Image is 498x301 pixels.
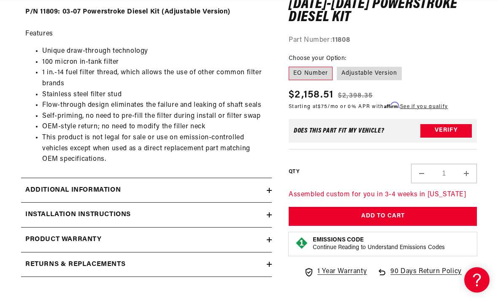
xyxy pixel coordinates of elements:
p: Features [25,7,268,39]
summary: Additional information [21,178,272,203]
a: 90 Days Return Policy [377,266,462,286]
strong: P/N 11809: 03-07 Powerstroke Diesel Kit (Adjustable Version) [25,8,230,15]
p: Assembled custom for you in 3-4 weeks in [US_STATE] [289,189,477,200]
strong: 11808 [332,36,350,43]
h2: Installation Instructions [25,209,131,220]
label: EO Number [289,67,333,80]
li: Self-priming, no need to pre-fill the filter during install or filter swap [42,111,268,122]
a: See if you qualify - Learn more about Affirm Financing (opens in modal) [400,104,448,109]
div: Part Number: [289,35,477,46]
label: QTY [289,168,299,176]
span: $75 [318,104,327,109]
span: 90 Days Return Policy [390,266,462,286]
li: Flow-through design eliminates the failure and leaking of shaft seals [42,100,268,111]
span: 1 Year Warranty [317,266,367,277]
li: Stainless steel filter stud [42,89,268,100]
h2: Returns & replacements [25,259,125,270]
button: Emissions CodeContinue Reading to Understand Emissions Codes [313,236,445,252]
a: 1 Year Warranty [304,266,367,277]
li: 100 micron in-tank filter [42,57,268,68]
s: $2,398.35 [338,91,373,101]
div: Does This part fit My vehicle? [294,127,384,134]
li: 1 in.-14 fuel filter thread, which allows the use of other common filter brands [42,68,268,89]
strong: Emissions Code [313,237,364,243]
p: Continue Reading to Understand Emissions Codes [313,244,445,252]
summary: Installation Instructions [21,203,272,227]
legend: Choose your Option: [289,54,347,63]
h2: Additional information [25,185,121,196]
label: Adjustable Version [337,67,402,80]
li: Unique draw-through technology [42,46,268,57]
h2: Product warranty [25,234,102,245]
summary: Product warranty [21,228,272,252]
li: OEM-style return; no need to modify the filler neck [42,122,268,133]
button: Add to Cart [289,207,477,226]
button: Verify [420,124,472,137]
summary: Returns & replacements [21,252,272,277]
img: Emissions code [295,236,309,250]
p: Starting at /mo or 0% APR with . [289,103,448,111]
li: This product is not legal for sale or use on emission-controlled vehicles except when used as a d... [42,133,268,165]
span: Affirm [384,102,399,108]
span: $2,158.51 [289,87,334,103]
